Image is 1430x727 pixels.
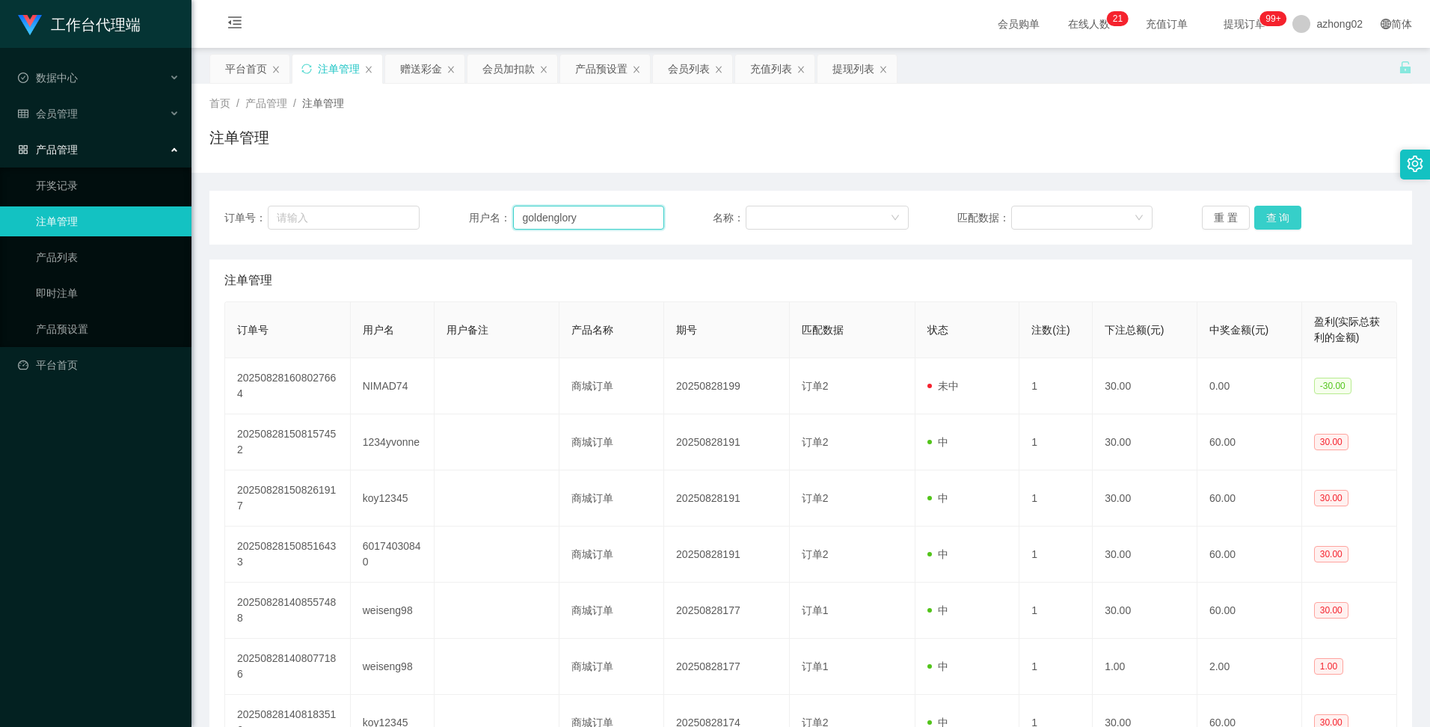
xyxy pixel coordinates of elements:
span: 30.00 [1314,602,1348,619]
td: 商城订单 [559,583,664,639]
span: 30.00 [1314,546,1348,562]
div: 注单管理 [318,55,360,83]
td: 20250828191 [664,527,790,583]
img: logo.9652507e.png [18,15,42,36]
i: 图标: global [1381,19,1391,29]
span: 30.00 [1314,490,1348,506]
td: 60174030840 [351,527,435,583]
span: 订单2 [802,492,829,504]
td: 20250828199 [664,358,790,414]
td: 1 [1019,358,1093,414]
td: 商城订单 [559,639,664,695]
i: 图标: sync [301,64,312,74]
i: 图标: close [632,65,641,74]
i: 图标: down [1135,213,1144,224]
td: NIMAD74 [351,358,435,414]
span: 中 [927,660,948,672]
td: 20250828191 [664,470,790,527]
i: 图标: close [797,65,805,74]
td: 60.00 [1197,470,1302,527]
span: 产品名称 [571,324,613,336]
i: 图标: close [879,65,888,74]
i: 图标: close [364,65,373,74]
span: 充值订单 [1138,19,1195,29]
i: 图标: unlock [1399,61,1412,74]
td: 30.00 [1093,583,1197,639]
a: 开奖记录 [36,171,179,200]
span: 订单号 [237,324,268,336]
span: 在线人数 [1061,19,1117,29]
div: 充值列表 [750,55,792,83]
span: 盈利(实际总获利的金额) [1314,316,1381,343]
button: 重 置 [1202,206,1250,230]
span: 订单2 [802,380,829,392]
td: 60.00 [1197,583,1302,639]
td: 1234yvonne [351,414,435,470]
td: 202508281408077186 [225,639,351,695]
span: 订单2 [802,436,829,448]
td: weiseng98 [351,639,435,695]
span: 首页 [209,97,230,109]
span: 订单1 [802,660,829,672]
td: 20250828191 [664,414,790,470]
div: 赠送彩金 [400,55,442,83]
a: 工作台代理端 [18,18,141,30]
span: 名称： [713,210,746,226]
a: 产品预设置 [36,314,179,344]
div: 产品预设置 [575,55,627,83]
span: 未中 [927,380,959,392]
span: 用户名 [363,324,394,336]
p: 2 [1113,11,1118,26]
button: 查 询 [1254,206,1302,230]
span: 用户备注 [447,324,488,336]
span: 期号 [676,324,697,336]
td: 1 [1019,470,1093,527]
td: 1.00 [1093,639,1197,695]
sup: 993 [1259,11,1286,26]
td: 202508281508261917 [225,470,351,527]
a: 即时注单 [36,278,179,308]
span: 数据中心 [18,72,78,84]
span: / [236,97,239,109]
span: 提现订单 [1216,19,1273,29]
td: 30.00 [1093,414,1197,470]
h1: 工作台代理端 [51,1,141,49]
td: weiseng98 [351,583,435,639]
i: 图标: appstore-o [18,144,28,155]
td: 20250828177 [664,639,790,695]
td: 商城订单 [559,414,664,470]
span: 产品管理 [18,144,78,156]
span: -30.00 [1314,378,1351,394]
i: 图标: close [539,65,548,74]
td: 202508281508516433 [225,527,351,583]
i: 图标: close [271,65,280,74]
span: 会员管理 [18,108,78,120]
td: 202508281608027664 [225,358,351,414]
span: 中 [927,548,948,560]
td: 1 [1019,583,1093,639]
span: 订单2 [802,548,829,560]
td: 商城订单 [559,527,664,583]
td: 202508281408557488 [225,583,351,639]
i: 图标: close [447,65,455,74]
span: 30.00 [1314,434,1348,450]
div: 会员列表 [668,55,710,83]
td: koy12345 [351,470,435,527]
i: 图标: down [891,213,900,224]
span: 1.00 [1314,658,1343,675]
span: 状态 [927,324,948,336]
a: 注单管理 [36,206,179,236]
td: 20250828177 [664,583,790,639]
span: 用户名： [469,210,514,226]
input: 请输入 [268,206,420,230]
div: 平台首页 [225,55,267,83]
i: 图标: check-circle-o [18,73,28,83]
span: 下注总额(元) [1105,324,1164,336]
p: 1 [1117,11,1123,26]
span: 中奖金额(元) [1209,324,1268,336]
td: 30.00 [1093,358,1197,414]
td: 60.00 [1197,414,1302,470]
span: 订单号： [224,210,268,226]
td: 1 [1019,414,1093,470]
span: 注单管理 [302,97,344,109]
